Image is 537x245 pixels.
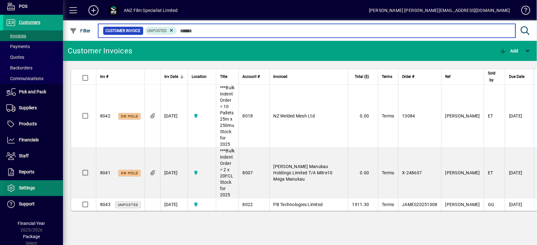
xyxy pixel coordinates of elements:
[445,73,451,80] span: Ref
[19,153,29,158] span: Staff
[243,202,253,207] span: 8022
[6,76,43,81] span: Communications
[402,113,415,118] span: 13084
[274,202,323,207] span: PB Technologies Limited
[106,28,141,34] span: Customer Invoice
[192,73,206,80] span: Location
[3,84,63,100] a: Pick and Pack
[445,170,480,175] span: [PERSON_NAME]
[121,171,138,175] span: On hold
[23,234,40,239] span: Package
[192,201,212,208] span: AKL Warehouse
[192,73,212,80] div: Location
[402,73,438,80] div: Order #
[6,44,30,49] span: Payments
[118,203,138,207] span: Unposted
[124,5,178,15] div: ANZ Film Specialist Limited
[402,170,422,175] span: X-248607
[70,28,91,33] span: Filter
[488,202,495,207] span: GG
[160,198,188,211] td: [DATE]
[488,113,493,118] span: ET
[382,113,394,118] span: Terms
[68,25,92,36] button: Filter
[100,202,110,207] span: 8043
[148,29,167,33] span: Unposted
[3,63,63,73] a: Backorders
[100,113,110,118] span: 8042
[3,132,63,148] a: Financials
[18,221,45,226] span: Financial Year
[355,73,369,80] span: Total ($)
[382,170,394,175] span: Terms
[445,202,480,207] span: [PERSON_NAME]
[3,52,63,63] a: Quotes
[192,169,212,176] span: AKL Warehouse
[274,164,333,182] span: [PERSON_NAME] Manukau Holdings Limited T/A Mitre10 Mega Manukau
[402,73,415,80] span: Order #
[505,148,534,198] td: [DATE]
[243,170,253,175] span: 8007
[160,84,188,148] td: [DATE]
[19,105,37,110] span: Suppliers
[243,73,260,80] span: Account #
[488,70,495,84] span: Sold by
[498,45,520,57] button: Add
[3,196,63,212] a: Support
[19,89,46,94] span: Pick and Pack
[19,185,35,190] span: Settings
[220,148,235,197] span: ***Bulk Indent Order = 2 x 20FCL Stock for 2025
[348,148,378,198] td: 0.00
[505,198,534,211] td: [DATE]
[243,113,253,118] span: 8018
[348,198,378,211] td: 1911.30
[19,121,37,126] span: Products
[517,1,529,22] a: Knowledge Base
[160,148,188,198] td: [DATE]
[220,85,235,147] span: ***Bulk Indent Order = 10 Pallets 25m x 250mu Stock for 2025
[348,84,378,148] td: 0.00
[3,73,63,84] a: Communications
[445,73,480,80] div: Ref
[220,73,227,80] span: Title
[19,20,40,25] span: Customers
[505,84,534,148] td: [DATE]
[3,116,63,132] a: Products
[164,73,184,80] div: Inv Date
[3,30,63,41] a: Invoices
[274,73,344,80] div: Invoiced
[6,55,24,60] span: Quotes
[509,73,530,80] div: Due Date
[274,113,315,118] span: NZ Welded Mesh Ltd
[3,164,63,180] a: Reports
[500,48,518,53] span: Add
[352,73,375,80] div: Total ($)
[382,202,394,207] span: Terms
[445,113,480,118] span: [PERSON_NAME]
[19,201,35,206] span: Support
[382,73,393,80] span: Terms
[145,27,177,35] mat-chip: Customer Invoice Status: Unposted
[100,73,141,80] div: Inv #
[6,33,26,38] span: Invoices
[19,169,34,174] span: Reports
[3,180,63,196] a: Settings
[3,41,63,52] a: Payments
[488,170,493,175] span: ET
[243,73,266,80] div: Account #
[488,70,501,84] div: Sold by
[68,46,132,56] div: Customer Invoices
[220,73,235,80] div: Title
[3,148,63,164] a: Staff
[274,73,288,80] span: Invoiced
[19,137,39,142] span: Financials
[104,5,124,16] button: Profile
[121,114,138,118] span: On hold
[100,73,108,80] span: Inv #
[83,5,104,16] button: Add
[3,100,63,116] a: Suppliers
[192,112,212,119] span: AKL Warehouse
[164,73,178,80] span: Inv Date
[369,5,510,15] div: [PERSON_NAME] [PERSON_NAME][EMAIL_ADDRESS][DOMAIN_NAME]
[509,73,524,80] span: Due Date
